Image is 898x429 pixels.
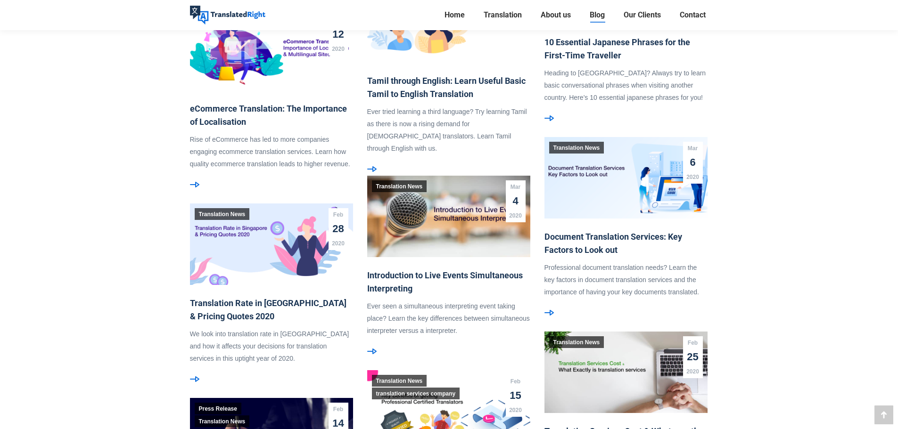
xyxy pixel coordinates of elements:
[677,8,709,22] a: Contact
[686,349,699,364] span: 25
[190,6,265,24] img: Translated Right
[544,37,690,60] a: 10 Essential Japanese Phrases for the First-Time Traveller
[442,8,468,22] a: Home
[509,405,522,416] span: 2020
[621,8,664,22] a: Our Clients
[544,115,554,127] a: Read more about 10 Essential Japanese Phrases for the First-Time Traveller
[506,375,526,417] a: Feb152020
[331,27,345,42] span: 12
[624,10,661,20] span: Our Clients
[372,388,460,399] a: translation services company
[686,171,700,183] span: 2020
[195,403,241,414] a: Press Release
[484,10,522,20] span: Translation
[329,14,348,56] a: Mar122020
[680,10,706,20] span: Contact
[333,209,344,220] span: Feb
[686,366,700,377] span: 2020
[544,310,554,321] a: Read more about Document Translation Services: Key Factors to Look out
[331,221,345,236] span: 28
[195,208,250,220] a: Translation News
[190,298,346,321] a: Translation Rate in [GEOGRAPHIC_DATA] & Pricing Quotes 2020
[587,8,608,22] a: Blog
[445,10,465,20] span: Home
[190,104,347,127] a: eCommerce Translation: The Importance of Localisation
[481,8,525,22] a: Translation
[190,182,199,193] a: Read more about eCommerce Translation: The Importance of Localisation
[195,415,250,427] a: Translation News
[544,232,682,255] a: Document Translation Services: Key Factors to Look out
[689,155,696,170] span: 6
[687,337,698,348] span: Feb
[367,166,377,178] a: Read more about Tamil through English: Learn Useful Basic Tamil to English Translation
[510,181,521,193] span: Mar
[367,270,523,293] a: Introduction to Live Events Simultaneous Interpreting
[549,336,604,348] a: Translation News
[329,208,348,250] a: Feb282020
[367,348,377,360] a: Read more about Introduction to Live Events Simultaneous Interpreting
[333,404,344,415] span: Feb
[511,194,519,209] span: 4
[590,10,605,20] span: Blog
[372,375,427,387] a: Translation News
[683,336,703,378] a: Feb252020
[687,143,698,154] span: Mar
[509,210,522,221] span: 2020
[510,376,521,387] span: Feb
[190,376,199,388] a: Read more about Translation Rate in Singapore & Pricing Quotes 2020
[372,180,427,192] a: Translation News
[331,238,345,249] span: 2020
[367,76,526,99] a: Tamil through English: Learn Useful Basic Tamil to English Translation
[538,8,574,22] a: About us
[509,388,522,403] span: 15
[331,43,345,55] span: 2020
[506,180,526,222] a: Mar42020
[683,142,703,184] a: Mar62020
[549,142,604,154] a: Translation News
[541,10,571,20] span: About us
